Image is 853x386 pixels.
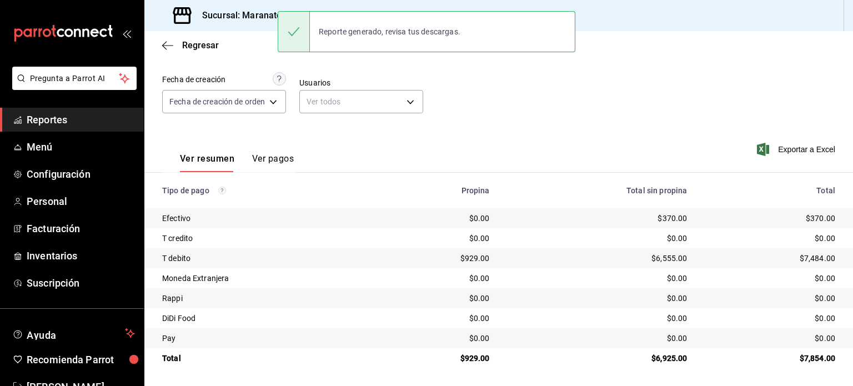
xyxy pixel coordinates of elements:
[705,233,836,244] div: $0.00
[508,253,688,264] div: $6,555.00
[27,248,135,263] span: Inventarios
[27,167,135,182] span: Configuración
[705,293,836,304] div: $0.00
[162,293,371,304] div: Rappi
[27,194,135,209] span: Personal
[508,233,688,244] div: $0.00
[389,233,490,244] div: $0.00
[389,333,490,344] div: $0.00
[508,353,688,364] div: $6,925.00
[30,73,119,84] span: Pregunta a Parrot AI
[27,327,121,340] span: Ayuda
[8,81,137,92] a: Pregunta a Parrot AI
[389,313,490,324] div: $0.00
[705,213,836,224] div: $370.00
[705,353,836,364] div: $7,854.00
[508,333,688,344] div: $0.00
[27,112,135,127] span: Reportes
[27,352,135,367] span: Recomienda Parrot
[759,143,835,156] button: Exportar a Excel
[162,213,371,224] div: Efectivo
[389,253,490,264] div: $929.00
[162,186,371,195] div: Tipo de pago
[162,74,225,86] div: Fecha de creación
[705,273,836,284] div: $0.00
[162,333,371,344] div: Pay
[27,139,135,154] span: Menú
[162,253,371,264] div: T debito
[12,67,137,90] button: Pregunta a Parrot AI
[180,153,294,172] div: navigation tabs
[508,186,688,195] div: Total sin propina
[299,90,423,113] div: Ver todos
[169,96,265,107] span: Fecha de creación de orden
[193,9,306,22] h3: Sucursal: Maranato (Mty)
[310,19,469,44] div: Reporte generado, revisa tus descargas.
[180,153,234,172] button: Ver resumen
[705,313,836,324] div: $0.00
[389,293,490,304] div: $0.00
[299,79,423,87] label: Usuarios
[162,353,371,364] div: Total
[508,293,688,304] div: $0.00
[27,275,135,290] span: Suscripción
[508,213,688,224] div: $370.00
[508,313,688,324] div: $0.00
[27,221,135,236] span: Facturación
[162,233,371,244] div: T credito
[182,40,219,51] span: Regresar
[162,40,219,51] button: Regresar
[389,213,490,224] div: $0.00
[162,313,371,324] div: DiDi Food
[389,186,490,195] div: Propina
[218,187,226,194] svg: Los pagos realizados con Pay y otras terminales son montos brutos.
[705,333,836,344] div: $0.00
[389,353,490,364] div: $929.00
[122,29,131,38] button: open_drawer_menu
[705,186,836,195] div: Total
[252,153,294,172] button: Ver pagos
[508,273,688,284] div: $0.00
[389,273,490,284] div: $0.00
[162,273,371,284] div: Moneda Extranjera
[705,253,836,264] div: $7,484.00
